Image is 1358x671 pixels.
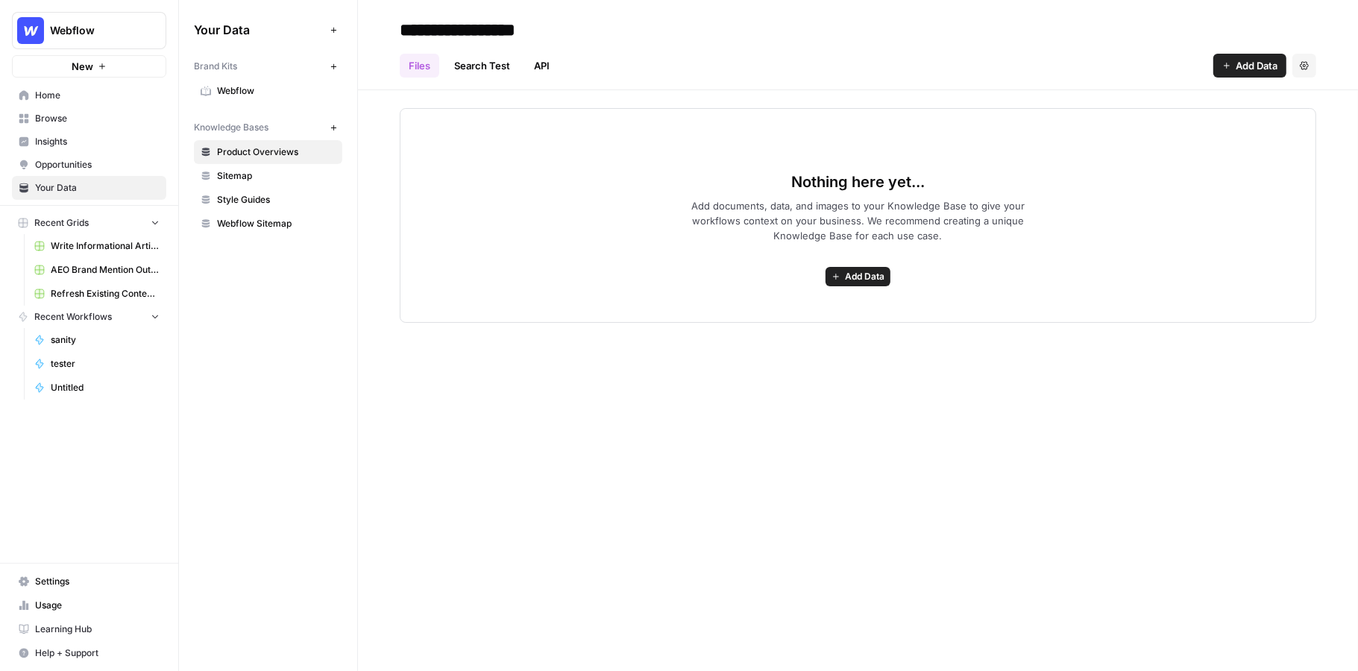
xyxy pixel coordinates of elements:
span: Style Guides [217,193,336,207]
button: Workspace: Webflow [12,12,166,49]
span: Your Data [194,21,324,39]
img: Webflow Logo [17,17,44,44]
span: sanity [51,333,160,347]
span: Nothing here yet... [791,171,925,192]
span: Sitemap [217,169,336,183]
span: Insights [35,135,160,148]
span: Usage [35,599,160,612]
button: Recent Workflows [12,306,166,328]
a: Files [400,54,439,78]
span: Your Data [35,181,160,195]
button: Recent Grids [12,212,166,234]
a: tester [28,352,166,376]
span: New [72,59,93,74]
button: Add Data [826,267,890,286]
a: Untitled [28,376,166,400]
span: Help + Support [35,646,160,660]
a: Style Guides [194,188,342,212]
a: Your Data [12,176,166,200]
span: Recent Grids [34,216,89,230]
span: Opportunities [35,158,160,171]
a: Refresh Existing Content (22) [28,282,166,306]
a: AEO Brand Mention Outreach (1) [28,258,166,282]
span: Product Overviews [217,145,336,159]
a: Opportunities [12,153,166,177]
a: Webflow Sitemap [194,212,342,236]
span: Home [35,89,160,102]
a: Insights [12,130,166,154]
button: Help + Support [12,641,166,665]
span: Add documents, data, and images to your Knowledge Base to give your workflows context on your bus... [667,198,1049,243]
span: Webflow Sitemap [217,217,336,230]
a: Settings [12,570,166,593]
span: Webflow [217,84,336,98]
span: Refresh Existing Content (22) [51,287,160,300]
a: Search Test [445,54,519,78]
button: New [12,55,166,78]
a: Write Informational Article [28,234,166,258]
span: Learning Hub [35,623,160,636]
a: Product Overviews [194,140,342,164]
a: Learning Hub [12,617,166,641]
a: API [525,54,559,78]
span: Untitled [51,381,160,394]
span: Add Data [845,270,884,283]
a: Browse [12,107,166,130]
a: sanity [28,328,166,352]
span: Brand Kits [194,60,237,73]
span: AEO Brand Mention Outreach (1) [51,263,160,277]
span: Knowledge Bases [194,121,268,134]
span: Browse [35,112,160,125]
a: Sitemap [194,164,342,188]
span: Settings [35,575,160,588]
span: Recent Workflows [34,310,112,324]
button: Add Data [1213,54,1286,78]
a: Webflow [194,79,342,103]
span: Add Data [1236,58,1277,73]
span: Write Informational Article [51,239,160,253]
a: Usage [12,593,166,617]
span: tester [51,357,160,371]
span: Webflow [50,23,140,38]
a: Home [12,84,166,107]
